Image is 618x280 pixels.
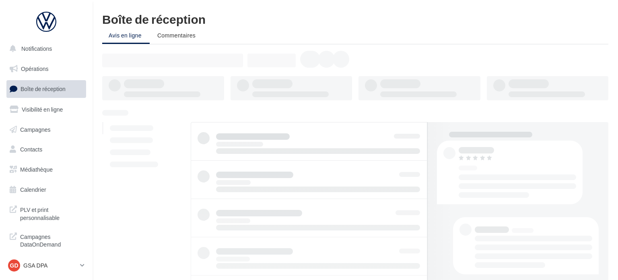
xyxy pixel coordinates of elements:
[20,166,53,173] span: Médiathèque
[5,228,88,252] a: Campagnes DataOnDemand
[5,121,88,138] a: Campagnes
[20,126,51,133] span: Campagnes
[5,181,88,198] a: Calendrier
[157,32,196,39] span: Commentaires
[5,80,88,97] a: Boîte de réception
[21,45,52,52] span: Notifications
[5,40,84,57] button: Notifications
[22,106,63,113] span: Visibilité en ligne
[20,204,83,222] span: PLV et print personnalisable
[5,60,88,77] a: Opérations
[5,141,88,158] a: Contacts
[21,65,48,72] span: Opérations
[102,13,608,25] div: Boîte de réception
[5,161,88,178] a: Médiathèque
[23,261,77,270] p: GSA DPA
[20,231,83,249] span: Campagnes DataOnDemand
[5,201,88,225] a: PLV et print personnalisable
[5,101,88,118] a: Visibilité en ligne
[20,186,46,193] span: Calendrier
[10,261,19,270] span: GD
[6,258,86,273] a: GD GSA DPA
[20,146,42,153] span: Contacts
[21,85,66,92] span: Boîte de réception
